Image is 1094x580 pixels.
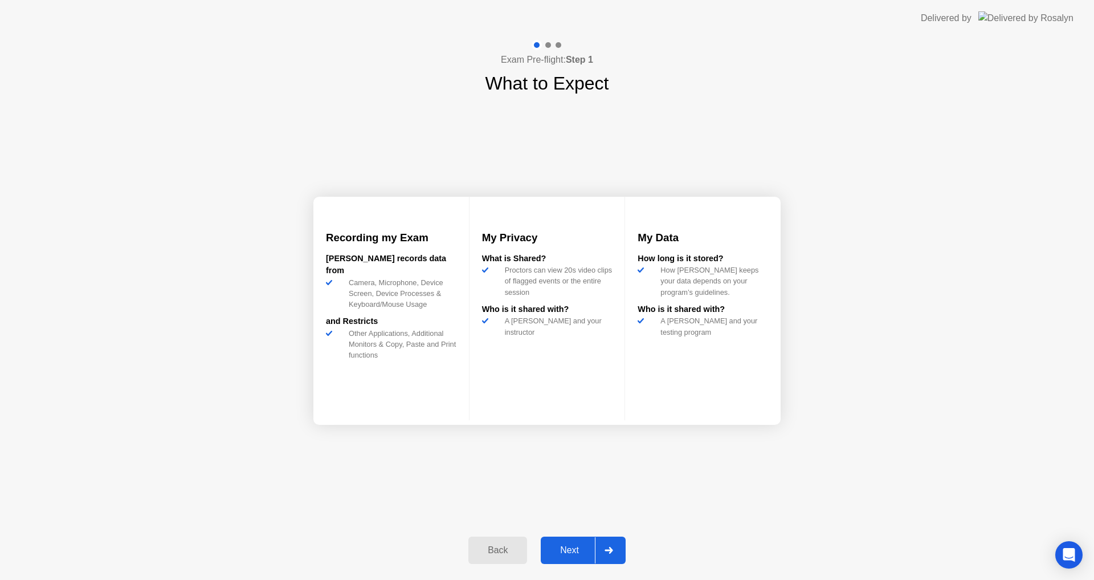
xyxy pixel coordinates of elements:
div: Other Applications, Additional Monitors & Copy, Paste and Print functions [344,328,456,361]
button: Back [468,537,527,564]
div: Delivered by [921,11,971,25]
h1: What to Expect [485,70,609,97]
h3: My Data [638,230,768,246]
h3: My Privacy [482,230,613,246]
div: A [PERSON_NAME] and your instructor [500,315,613,337]
div: What is Shared? [482,253,613,265]
h3: Recording my Exam [326,230,456,246]
div: Open Intercom Messenger [1055,541,1083,569]
b: Step 1 [566,55,593,64]
div: Camera, Microphone, Device Screen, Device Processes & Keyboard/Mouse Usage [344,277,456,310]
div: How [PERSON_NAME] keeps your data depends on your program’s guidelines. [656,265,768,298]
img: Delivered by Rosalyn [978,11,1073,25]
div: Who is it shared with? [482,303,613,316]
div: Proctors can view 20s video clips of flagged events or the entire session [500,265,613,298]
div: [PERSON_NAME] records data from [326,253,456,277]
div: How long is it stored? [638,253,768,265]
button: Next [541,537,626,564]
div: and Restricts [326,315,456,328]
div: Back [472,545,524,555]
h4: Exam Pre-flight: [501,53,593,67]
div: Who is it shared with? [638,303,768,316]
div: Next [544,545,595,555]
div: A [PERSON_NAME] and your testing program [656,315,768,337]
